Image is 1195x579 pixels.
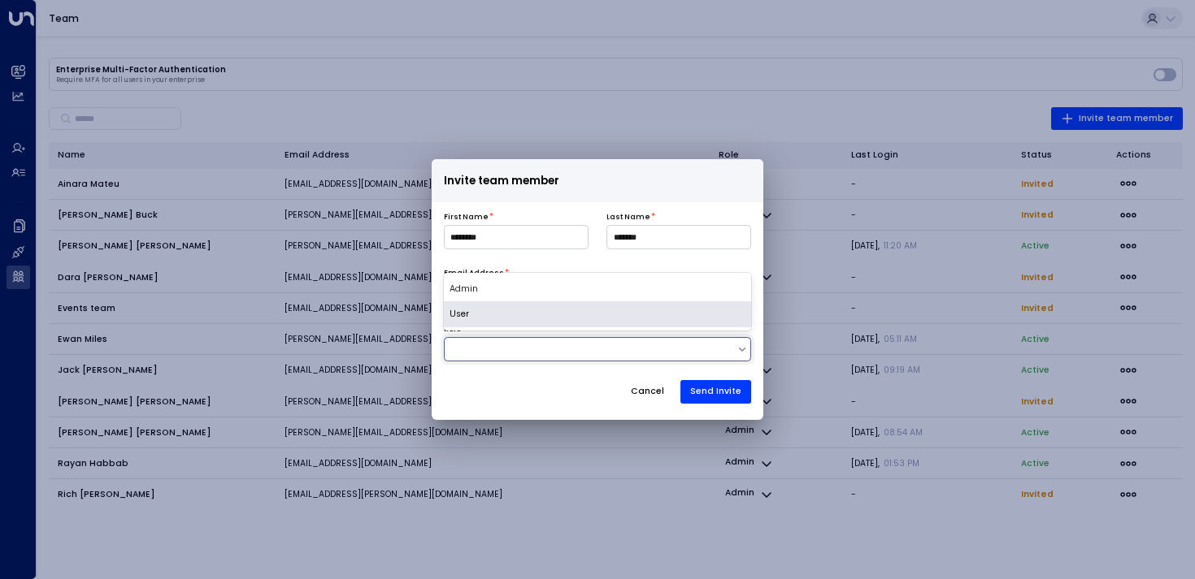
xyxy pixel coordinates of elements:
div: User [444,301,752,327]
label: Last Name [606,212,650,223]
button: Cancel [620,380,675,404]
label: Email Address [444,268,504,279]
label: First Name [444,212,489,223]
div: Admin [444,276,752,302]
button: Send Invite [680,380,751,404]
span: Invite team member [444,172,559,190]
